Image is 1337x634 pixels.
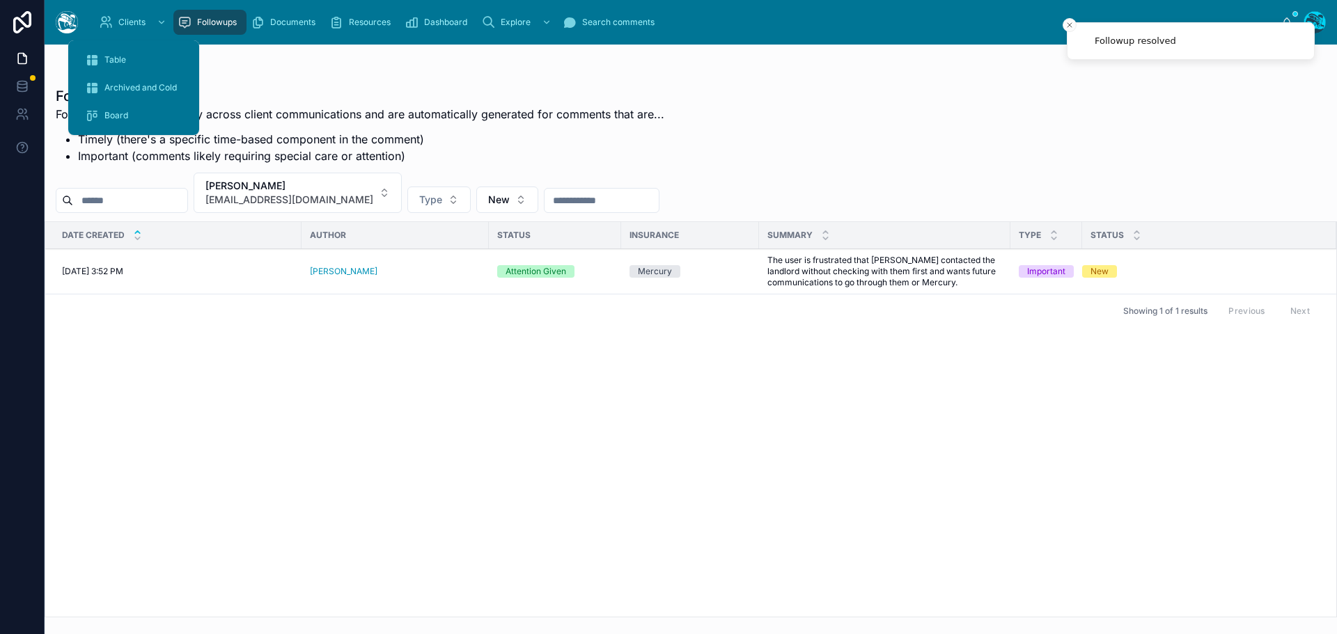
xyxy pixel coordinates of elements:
div: Followup resolved [1095,34,1176,48]
div: Attention Given [506,265,566,278]
span: Search comments [582,17,655,28]
button: Select Button [407,187,471,213]
span: Table [104,54,126,65]
span: Archived and Cold [104,82,177,93]
span: Type [1019,230,1041,241]
a: Dashboard [400,10,477,35]
span: Followups [197,17,237,28]
div: Mercury [638,265,672,278]
span: Summary [767,230,813,241]
span: Documents [270,17,315,28]
a: Followups [173,10,247,35]
a: Important [1019,265,1074,278]
div: Important [1027,265,1065,278]
span: Status [497,230,531,241]
p: Followups highlight urgency across client communications and are automatically generated for comm... [56,106,664,122]
span: Author [310,230,346,241]
span: Type [419,193,442,207]
a: [PERSON_NAME] [310,266,377,277]
span: Insurance [630,230,679,241]
a: Search comments [558,10,664,35]
a: [PERSON_NAME] [310,266,480,277]
a: [DATE] 3:52 PM [62,266,293,277]
span: Date Created [62,230,125,241]
span: New [488,193,510,207]
span: Showing 1 of 1 results [1123,306,1207,317]
span: [DATE] 3:52 PM [62,266,123,277]
span: Dashboard [424,17,467,28]
a: Table [77,47,191,72]
a: Explore [477,10,558,35]
span: [EMAIL_ADDRESS][DOMAIN_NAME] [205,193,373,207]
h1: Followups [56,86,664,106]
button: Select Button [194,173,402,213]
li: Timely (there's a specific time-based component in the comment) [78,131,664,148]
a: The user is frustrated that [PERSON_NAME] contacted the landlord without checking with them first... [767,255,1002,288]
span: Status [1090,230,1124,241]
a: Documents [247,10,325,35]
a: New [1082,265,1320,278]
a: Resources [325,10,400,35]
button: Close toast [1063,18,1077,32]
img: App logo [56,11,78,33]
a: Mercury [630,265,751,278]
a: Attention Given [497,265,613,278]
span: [PERSON_NAME] [205,179,373,193]
div: scrollable content [89,7,1281,38]
a: Clients [95,10,173,35]
li: Important (comments likely requiring special care or attention) [78,148,664,164]
span: Clients [118,17,146,28]
a: Board [77,103,191,128]
span: Resources [349,17,391,28]
span: Explore [501,17,531,28]
button: Select Button [476,187,538,213]
span: Board [104,110,128,121]
div: New [1090,265,1109,278]
a: Archived and Cold [77,75,191,100]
